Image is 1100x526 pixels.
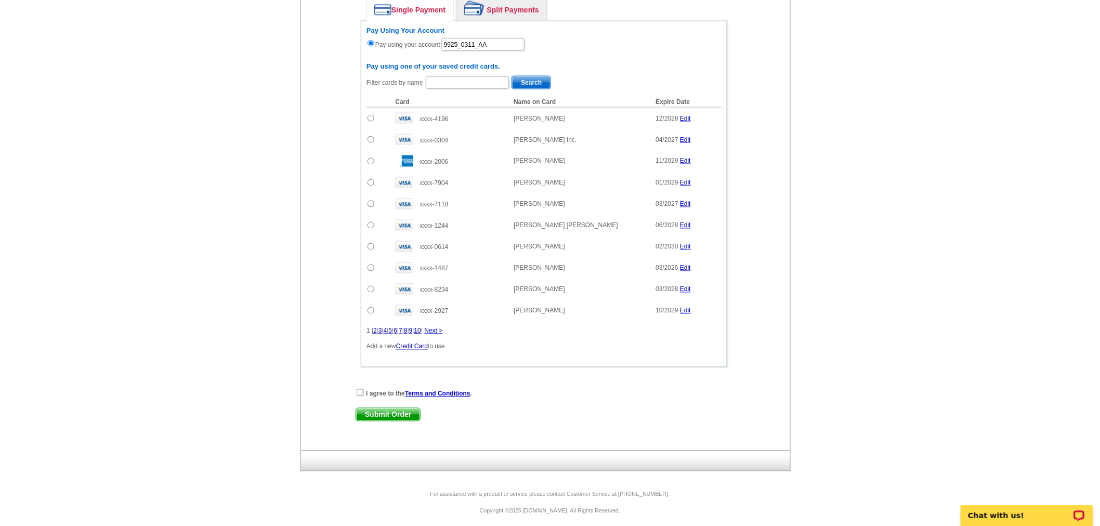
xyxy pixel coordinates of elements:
[366,326,722,336] div: 1 | | | | | | | | | |
[954,493,1100,526] iframe: LiveChat chat widget
[396,305,413,316] img: visa.gif
[656,243,678,251] span: 02/2030
[656,115,678,122] span: 12/2028
[656,157,678,165] span: 11/2029
[420,201,449,208] span: xxxx-7118
[404,327,408,335] a: 8
[656,286,678,293] span: 03/2028
[514,286,565,293] span: [PERSON_NAME]
[384,327,387,335] a: 4
[396,343,428,350] a: Credit Card
[514,307,565,314] span: [PERSON_NAME]
[366,62,722,71] h6: Pay using one of your saved credit cards.
[514,179,565,187] span: [PERSON_NAME]
[514,157,565,165] span: [PERSON_NAME]
[356,409,420,421] span: Submit Order
[409,327,413,335] a: 9
[366,342,722,351] p: Add a new to use
[399,327,402,335] a: 7
[656,136,678,143] span: 04/2027
[680,179,691,187] a: Edit
[396,220,413,231] img: visa.gif
[441,38,525,51] input: PO #:
[508,97,650,108] th: Name on Card
[396,113,413,124] img: visa.gif
[656,222,678,229] span: 06/2028
[650,97,722,108] th: Expire Date
[514,265,565,272] span: [PERSON_NAME]
[374,4,391,16] img: single-payment.png
[396,262,413,273] img: visa.gif
[680,201,691,208] a: Edit
[514,115,565,122] span: [PERSON_NAME]
[373,327,377,335] a: 2
[656,307,678,314] span: 10/2029
[366,27,722,35] h6: Pay Using Your Account
[420,222,449,230] span: xxxx-1244
[512,76,551,89] span: Search
[420,286,449,294] span: xxxx-8234
[680,286,691,293] a: Edit
[420,180,449,187] span: xxxx-7904
[420,137,449,144] span: xxxx-0304
[378,327,382,335] a: 3
[390,97,509,108] th: Card
[680,243,691,251] a: Edit
[396,155,413,167] img: amex.gif
[424,327,442,335] a: Next >
[680,222,691,229] a: Edit
[414,327,421,335] a: 10
[656,265,678,272] span: 03/2026
[680,136,691,143] a: Edit
[420,308,449,315] span: xxxx-2927
[420,115,449,123] span: xxxx-4196
[389,327,392,335] a: 5
[420,244,449,251] span: xxxx-0614
[514,136,577,143] span: [PERSON_NAME] Inc.
[396,134,413,145] img: visa.gif
[396,177,413,188] img: visa.gif
[366,78,423,87] label: Filter cards by name
[396,284,413,295] img: visa.gif
[366,390,472,398] strong: I agree to the .
[396,241,413,252] img: visa.gif
[680,265,691,272] a: Edit
[405,390,470,398] a: Terms and Conditions
[512,76,551,89] button: Search
[514,243,565,251] span: [PERSON_NAME]
[420,159,449,166] span: xxxx-2006
[656,179,678,187] span: 01/2029
[366,27,722,52] div: Pay using your account
[680,157,691,165] a: Edit
[420,265,449,272] span: xxxx-1487
[394,327,397,335] a: 6
[514,222,618,229] span: [PERSON_NAME] [PERSON_NAME]
[396,199,413,209] img: visa.gif
[464,1,484,16] img: split-payment.png
[514,201,565,208] span: [PERSON_NAME]
[680,307,691,314] a: Edit
[656,201,678,208] span: 03/2027
[680,115,691,122] a: Edit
